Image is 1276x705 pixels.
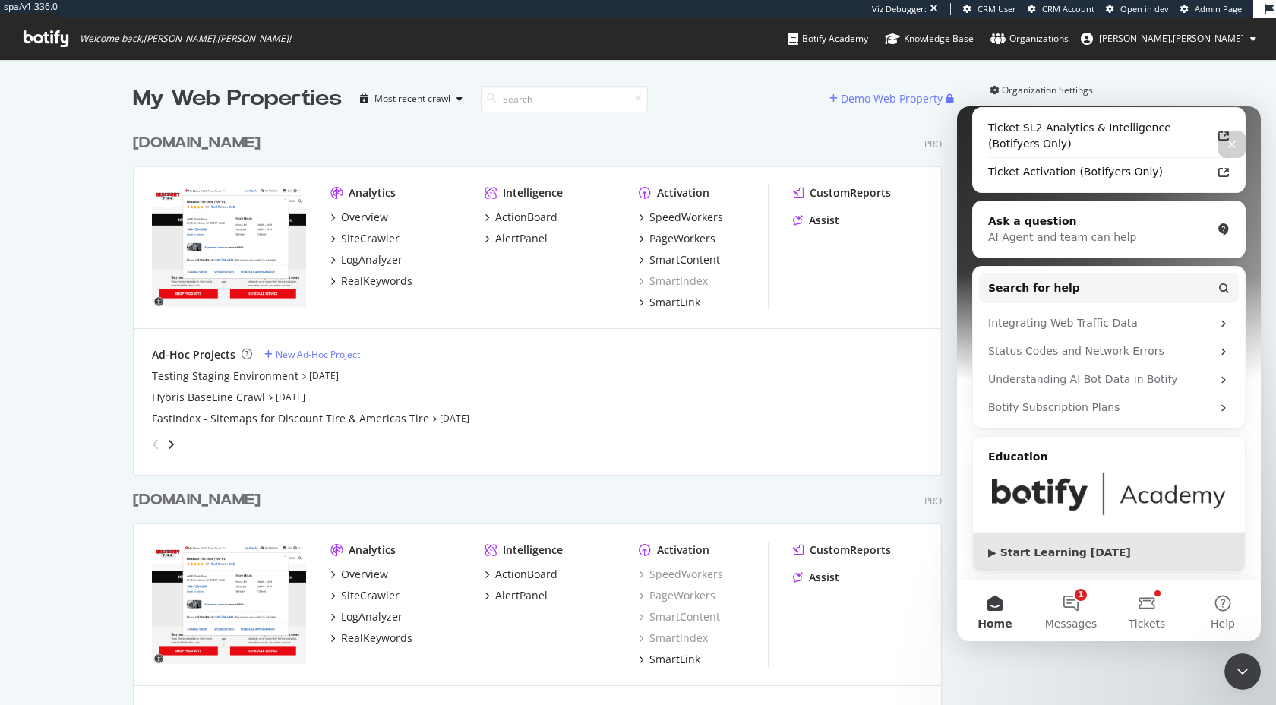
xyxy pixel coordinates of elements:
span: heidi.noonan [1099,32,1244,45]
a: [DATE] [276,390,305,403]
button: [PERSON_NAME].[PERSON_NAME] [1069,27,1268,51]
div: Knowledge Base [885,31,974,46]
div: CustomReports [810,542,891,558]
img: discounttiresecondary.com [152,542,306,665]
div: Most recent crawl [374,94,450,103]
a: FastIndex - Sitemaps for Discount Tire & Americas Tire [152,411,429,426]
span: Admin Page [1195,3,1242,14]
button: Demo Web Property [829,87,946,111]
a: LogAnalyzer [330,252,403,267]
a: Botify Academy [788,18,868,59]
a: New Ad-Hoc Project [264,348,360,361]
div: SmartIndex [639,273,708,289]
input: Search [481,86,648,112]
a: SiteCrawler [330,231,400,246]
a: Open in dev [1106,3,1169,15]
a: LogAnalyzer [330,609,403,624]
div: LogAnalyzer [341,252,403,267]
a: CRM User [963,3,1016,15]
div: LogAnalyzer [341,609,403,624]
span: CRM Account [1042,3,1094,14]
a: SmartContent [639,609,720,624]
a: SpeedWorkers [639,210,723,225]
a: SmartLink [639,652,700,667]
a: AlertPanel [485,588,548,603]
div: My Web Properties [133,84,342,114]
a: RealKeywords [330,631,412,646]
div: Assist [809,213,839,228]
a: Testing Staging Environment [152,368,298,384]
div: RealKeywords [341,631,412,646]
div: ActionBoard [495,567,557,582]
a: SpeedWorkers [639,567,723,582]
div: Overview [341,210,388,225]
a: Admin Page [1180,3,1242,15]
a: Hybris BaseLine Crawl [152,390,265,405]
div: AlertPanel [495,231,548,246]
a: Assist [793,570,839,585]
span: CRM User [978,3,1016,14]
div: Botify Academy [788,31,868,46]
a: SmartLink [639,295,700,310]
div: Overview [341,567,388,582]
div: Intelligence [503,542,563,558]
div: SiteCrawler [341,231,400,246]
div: Viz Debugger: [872,3,927,15]
a: Overview [330,210,388,225]
a: SmartIndex [639,631,708,646]
div: AlertPanel [495,588,548,603]
a: PageWorkers [639,588,715,603]
a: Knowledge Base [885,18,974,59]
div: SmartContent [649,252,720,267]
div: Pro [924,495,942,507]
div: Demo Web Property [841,91,943,106]
div: [DOMAIN_NAME] [133,489,261,511]
a: SmartContent [639,252,720,267]
div: PageWorkers [649,231,715,246]
a: Assist [793,213,839,228]
img: discounttire.com [152,185,306,308]
div: angle-left [146,432,166,457]
div: RealKeywords [341,273,412,289]
div: [DOMAIN_NAME] [133,132,261,154]
a: CRM Account [1028,3,1094,15]
a: [DOMAIN_NAME] [133,489,267,511]
a: [DATE] [309,369,339,382]
a: RealKeywords [330,273,412,289]
button: Most recent crawl [354,87,469,111]
div: New Ad-Hoc Project [276,348,360,361]
a: CustomReports [793,185,891,201]
a: Demo Web Property [829,92,946,105]
div: Assist [809,570,839,585]
div: SmartLink [649,652,700,667]
div: Ad-Hoc Projects [152,347,235,362]
a: AlertPanel [485,231,548,246]
div: Analytics [349,185,396,201]
span: Open in dev [1120,3,1169,14]
a: Overview [330,567,388,582]
div: Pro [924,138,942,150]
